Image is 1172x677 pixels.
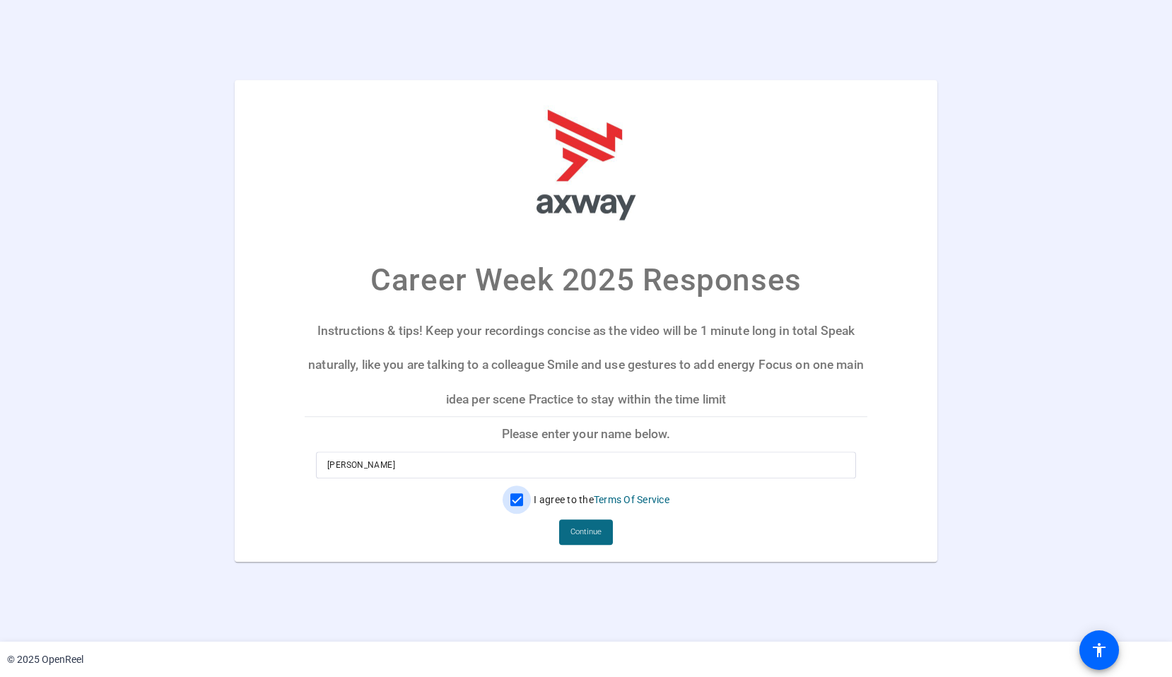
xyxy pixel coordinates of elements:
[531,493,669,507] label: I agree to the
[370,257,801,303] p: Career Week 2025 Responses
[594,494,669,505] a: Terms Of Service
[515,94,657,235] img: company-logo
[7,652,83,667] div: © 2025 OpenReel
[570,522,602,543] span: Continue
[559,519,613,545] button: Continue
[305,417,867,451] p: Please enter your name below.
[1091,642,1108,659] mat-icon: accessibility
[305,314,867,416] p: Instructions & tips! Keep your recordings concise as the video will be 1 minute long in total Spe...
[327,457,845,473] input: Enter your name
